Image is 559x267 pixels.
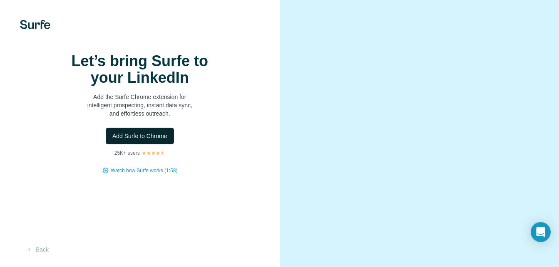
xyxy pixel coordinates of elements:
p: 25K+ users [114,149,140,157]
span: Add Surfe to Chrome [112,132,167,140]
button: Add Surfe to Chrome [106,128,174,144]
img: Rating Stars [142,151,165,156]
div: Open Intercom Messenger [531,222,551,242]
p: Add the Surfe Chrome extension for intelligent prospecting, instant data sync, and effortless out... [57,93,223,118]
h1: Let’s bring Surfe to your LinkedIn [57,53,223,86]
img: Surfe's logo [20,20,50,29]
button: Watch how Surfe works (1:58) [111,167,177,174]
button: Back [20,242,55,257]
